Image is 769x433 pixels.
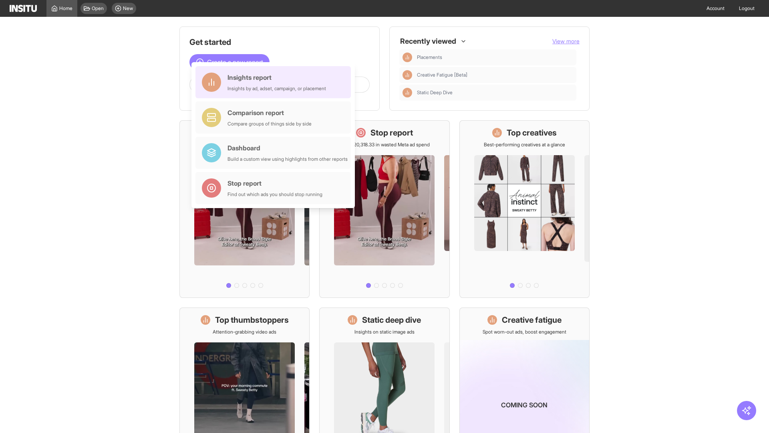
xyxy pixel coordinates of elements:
span: Create a new report [207,57,263,67]
div: Stop report [227,178,322,188]
h1: Top creatives [507,127,557,138]
span: Static Deep Dive [417,89,573,96]
span: View more [552,38,580,45]
div: Insights [403,70,412,80]
div: Comparison report [227,108,312,117]
p: Insights on static image ads [354,329,415,335]
a: Top creativesBest-performing creatives at a glance [459,120,590,298]
div: Dashboard [227,143,348,153]
span: Home [59,5,72,12]
span: Static Deep Dive [417,89,453,96]
a: What's live nowSee all active ads instantly [179,120,310,298]
h1: Stop report [370,127,413,138]
p: Best-performing creatives at a glance [484,142,565,148]
div: Insights by ad, adset, campaign, or placement [227,85,326,92]
h1: Static deep dive [362,314,421,326]
div: Compare groups of things side by side [227,121,312,127]
span: Creative Fatigue [Beta] [417,72,573,78]
h1: Top thumbstoppers [215,314,289,326]
span: Creative Fatigue [Beta] [417,72,467,78]
div: Insights [403,88,412,97]
span: Open [92,5,104,12]
div: Insights report [227,73,326,82]
a: Stop reportSave £20,318.33 in wasted Meta ad spend [319,120,449,298]
span: Placements [417,54,442,61]
div: Build a custom view using highlights from other reports [227,156,348,162]
span: New [123,5,133,12]
img: Logo [10,5,37,12]
h1: Get started [189,36,370,48]
p: Save £20,318.33 in wasted Meta ad spend [339,142,430,148]
div: Insights [403,53,412,62]
p: Attention-grabbing video ads [213,329,276,335]
button: Create a new report [189,54,270,70]
button: View more [552,37,580,45]
div: Find out which ads you should stop running [227,191,322,198]
span: Placements [417,54,573,61]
